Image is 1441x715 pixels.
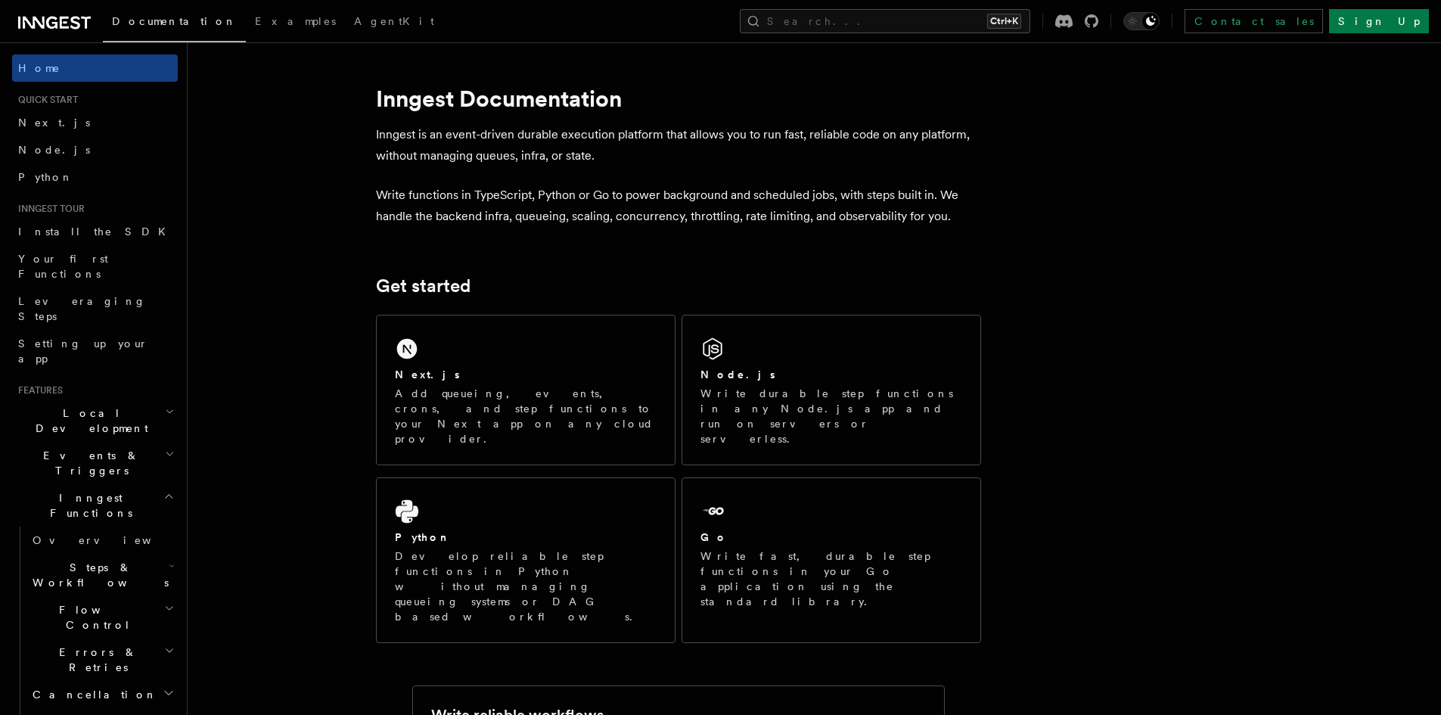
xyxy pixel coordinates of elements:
[12,94,78,106] span: Quick start
[26,560,169,590] span: Steps & Workflows
[12,490,163,521] span: Inngest Functions
[246,5,345,41] a: Examples
[700,549,962,609] p: Write fast, durable step functions in your Go application using the standard library.
[18,61,61,76] span: Home
[682,315,981,465] a: Node.jsWrite durable step functions in any Node.js app and run on servers or serverless.
[740,9,1030,33] button: Search...Ctrl+K
[1329,9,1429,33] a: Sign Up
[700,530,728,545] h2: Go
[376,85,981,112] h1: Inngest Documentation
[26,687,157,702] span: Cancellation
[12,330,178,372] a: Setting up your app
[18,253,108,280] span: Your first Functions
[12,163,178,191] a: Python
[376,477,675,643] a: PythonDevelop reliable step functions in Python without managing queueing systems or DAG based wo...
[345,5,443,41] a: AgentKit
[700,386,962,446] p: Write durable step functions in any Node.js app and run on servers or serverless.
[700,367,775,382] h2: Node.js
[26,645,164,675] span: Errors & Retries
[26,639,178,681] button: Errors & Retries
[1185,9,1323,33] a: Contact sales
[12,54,178,82] a: Home
[354,15,434,27] span: AgentKit
[376,315,675,465] a: Next.jsAdd queueing, events, crons, and step functions to your Next app on any cloud provider.
[255,15,336,27] span: Examples
[395,530,451,545] h2: Python
[12,384,63,396] span: Features
[18,295,146,322] span: Leveraging Steps
[12,406,165,436] span: Local Development
[12,218,178,245] a: Install the SDK
[112,15,237,27] span: Documentation
[26,602,164,633] span: Flow Control
[12,442,178,484] button: Events & Triggers
[103,5,246,42] a: Documentation
[26,681,178,708] button: Cancellation
[26,596,178,639] button: Flow Control
[12,399,178,442] button: Local Development
[12,484,178,527] button: Inngest Functions
[395,386,657,446] p: Add queueing, events, crons, and step functions to your Next app on any cloud provider.
[18,117,90,129] span: Next.js
[18,337,148,365] span: Setting up your app
[376,124,981,166] p: Inngest is an event-driven durable execution platform that allows you to run fast, reliable code ...
[26,554,178,596] button: Steps & Workflows
[12,288,178,330] a: Leveraging Steps
[682,477,981,643] a: GoWrite fast, durable step functions in your Go application using the standard library.
[18,225,175,238] span: Install the SDK
[12,203,85,215] span: Inngest tour
[18,171,73,183] span: Python
[12,109,178,136] a: Next.js
[12,136,178,163] a: Node.js
[395,367,460,382] h2: Next.js
[18,144,90,156] span: Node.js
[987,14,1021,29] kbd: Ctrl+K
[12,448,165,478] span: Events & Triggers
[376,185,981,227] p: Write functions in TypeScript, Python or Go to power background and scheduled jobs, with steps bu...
[376,275,470,297] a: Get started
[395,549,657,624] p: Develop reliable step functions in Python without managing queueing systems or DAG based workflows.
[1123,12,1160,30] button: Toggle dark mode
[12,245,178,288] a: Your first Functions
[33,534,188,546] span: Overview
[26,527,178,554] a: Overview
